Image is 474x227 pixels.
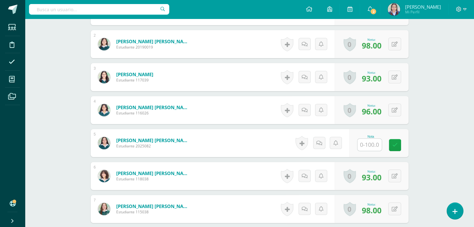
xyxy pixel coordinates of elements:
span: [PERSON_NAME] [405,4,441,10]
img: 6a7ccea9b68b4cca1e8e7f9f516ffc0c.png [98,137,110,149]
div: Nota: [362,37,381,42]
span: 98.00 [362,205,381,215]
img: c7aac483bd6b0fc993d6778ff279d44a.png [98,203,110,215]
img: 8180ac361388312b343788a0119ba5c5.png [98,104,110,116]
span: 96.00 [362,106,381,117]
a: [PERSON_NAME] [PERSON_NAME] [116,203,191,209]
a: 0 [343,70,356,84]
a: 0 [343,103,356,117]
div: Nota [357,135,385,138]
span: Estudiante 115038 [116,209,191,215]
a: 0 [343,169,356,183]
a: [PERSON_NAME] [PERSON_NAME] [116,38,191,44]
img: 80f585964728c635ab9a4e77be45b835.png [98,170,110,182]
a: [PERSON_NAME] [PERSON_NAME] [116,170,191,176]
span: Estudiante 117039 [116,77,153,83]
div: Nota: [362,103,381,108]
span: 93.00 [362,172,381,183]
span: Mi Perfil [405,9,441,15]
span: 2 [370,8,377,15]
span: 98.00 [362,40,381,51]
a: [PERSON_NAME] [PERSON_NAME] [116,137,191,143]
div: Nota: [362,70,381,75]
input: Busca un usuario... [29,4,169,15]
img: 479b577d4c74b4d5836b4337b33c934a.png [388,3,400,16]
a: [PERSON_NAME] [PERSON_NAME] [116,104,191,110]
div: Nota: [362,169,381,174]
img: 0a3f25b49a9776cecd87441d95acd7a8.png [98,71,110,83]
a: 0 [343,37,356,51]
input: 0-100.0 [357,139,382,151]
a: [PERSON_NAME] [116,71,153,77]
a: 0 [343,202,356,216]
div: Nota: [362,202,381,206]
span: 93.00 [362,73,381,84]
span: Estudiante 116026 [116,110,191,116]
img: 3fe22d74385d4329d6ccfe46ef990956.png [98,38,110,50]
span: Estudiante 2025082 [116,143,191,149]
span: Estudiante 20190019 [116,44,191,50]
span: Estudiante 118038 [116,176,191,182]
